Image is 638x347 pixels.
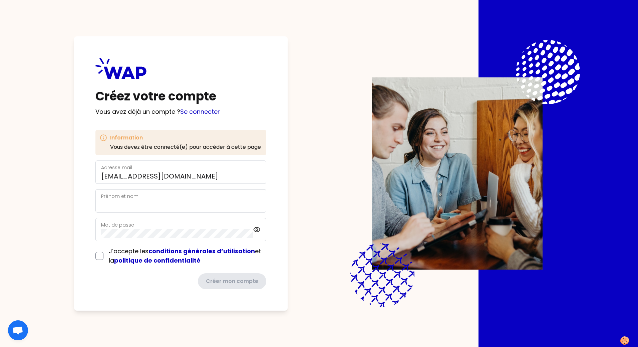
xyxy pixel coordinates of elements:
div: Ouvrir le chat [8,320,28,340]
p: Vous avez déjà un compte ? [95,107,266,116]
button: Créer mon compte [198,273,266,289]
p: Vous devez être connecté(e) pour accéder à cette page [110,143,261,151]
a: conditions générales d’utilisation [148,247,255,255]
img: Description [372,77,543,270]
h3: Information [110,134,261,142]
label: Mot de passe [101,222,134,228]
span: J’accepte les et la [109,247,261,265]
label: Adresse mail [101,164,132,171]
label: Prénom et nom [101,193,138,200]
a: Se connecter [180,107,220,116]
h1: Créez votre compte [95,90,266,103]
a: politique de confidentialité [114,256,201,265]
